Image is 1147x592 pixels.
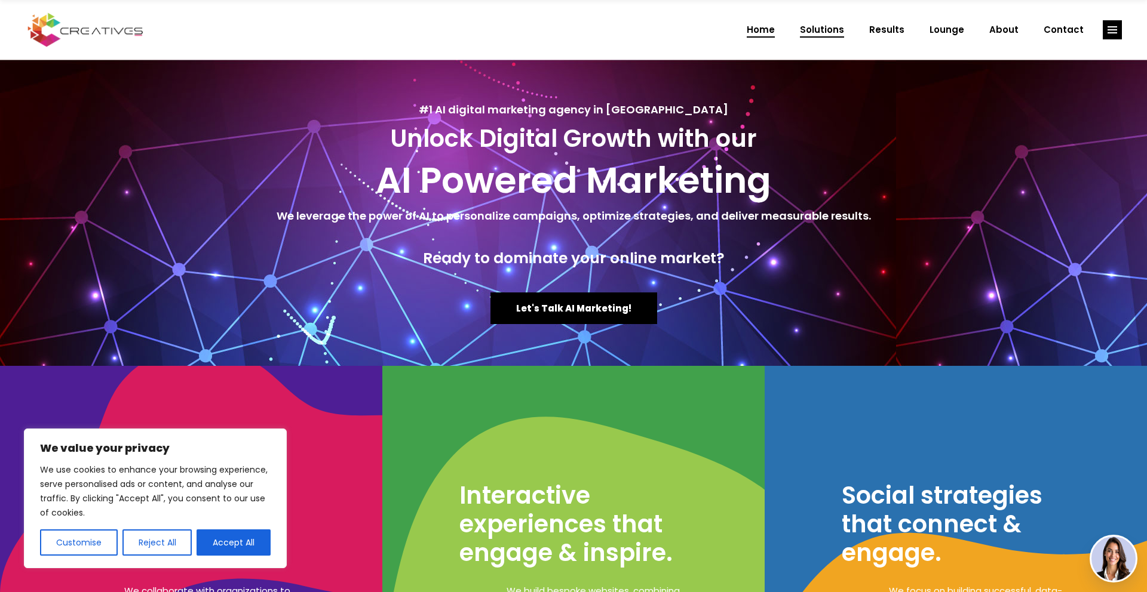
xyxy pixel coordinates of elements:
[977,14,1031,45] a: About
[800,14,844,45] span: Solutions
[122,529,192,556] button: Reject All
[12,124,1135,153] h3: Unlock Digital Growth with our
[12,208,1135,224] h5: We leverage the power of AI to personalize campaigns, optimize strategies, and deliver measurable...
[25,11,146,48] img: Creatives
[787,14,857,45] a: Solutions
[12,101,1135,118] h5: #1 AI digital marketing agency in [GEOGRAPHIC_DATA]
[917,14,977,45] a: Lounge
[490,292,657,324] a: Let's Talk AI Marketing!
[12,249,1135,267] h4: Ready to dominate your online market?
[842,481,1081,567] h3: Social strategies that connect & engage.
[930,14,964,45] span: Lounge
[516,302,631,314] span: Let's Talk AI Marketing!
[734,14,787,45] a: Home
[197,529,271,556] button: Accept All
[12,159,1135,202] h2: AI Powered Marketing
[869,14,904,45] span: Results
[459,481,699,567] h3: Interactive experiences that engage & inspire.
[1044,14,1084,45] span: Contact
[40,441,271,455] p: We value your privacy
[1031,14,1096,45] a: Contact
[857,14,917,45] a: Results
[40,529,118,556] button: Customise
[24,428,287,568] div: We value your privacy
[989,14,1019,45] span: About
[1103,20,1122,39] a: link
[1091,536,1136,581] img: agent
[747,14,775,45] span: Home
[40,462,271,520] p: We use cookies to enhance your browsing experience, serve personalised ads or content, and analys...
